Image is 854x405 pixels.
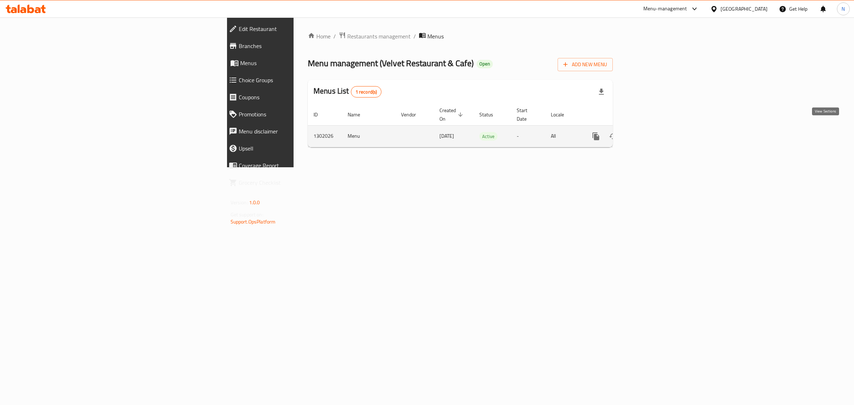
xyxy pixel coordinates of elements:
a: Upsell [223,140,370,157]
span: Active [479,132,497,141]
span: Coverage Report [239,161,364,170]
span: Version: [231,198,248,207]
a: Coupons [223,89,370,106]
span: Grocery Checklist [239,178,364,187]
span: Open [476,61,493,67]
span: Status [479,110,502,119]
button: more [587,128,605,145]
a: Coverage Report [223,157,370,174]
nav: breadcrumb [308,32,613,41]
span: Get support on: [231,210,263,219]
span: Name [348,110,369,119]
a: Menus [223,54,370,72]
div: Export file [593,83,610,100]
span: Menus [427,32,444,41]
a: Support.OpsPlatform [231,217,276,226]
span: Choice Groups [239,76,364,84]
div: Total records count [351,86,382,98]
span: Restaurants management [347,32,411,41]
span: 1.0.0 [249,198,260,207]
a: Grocery Checklist [223,174,370,191]
a: Promotions [223,106,370,123]
span: Coupons [239,93,364,101]
span: Promotions [239,110,364,119]
a: Menu disclaimer [223,123,370,140]
span: Menus [240,59,364,67]
a: Restaurants management [339,32,411,41]
div: Menu-management [643,5,687,13]
span: Menu disclaimer [239,127,364,136]
td: - [511,125,545,147]
h2: Menus List [313,86,381,98]
table: enhanced table [308,104,661,147]
button: Add New Menu [558,58,613,71]
span: Branches [239,42,364,50]
button: Change Status [605,128,622,145]
span: Start Date [517,106,537,123]
span: Locale [551,110,573,119]
span: Upsell [239,144,364,153]
a: Choice Groups [223,72,370,89]
span: N [842,5,845,13]
li: / [413,32,416,41]
span: Created On [439,106,465,123]
div: [GEOGRAPHIC_DATA] [721,5,768,13]
span: Add New Menu [563,60,607,69]
td: All [545,125,582,147]
span: Vendor [401,110,425,119]
a: Branches [223,37,370,54]
a: Edit Restaurant [223,20,370,37]
span: Menu management ( Velvet Restaurant & Cafe ) [308,55,474,71]
span: ID [313,110,327,119]
span: 1 record(s) [351,89,381,95]
th: Actions [582,104,661,126]
span: [DATE] [439,131,454,141]
span: Edit Restaurant [239,25,364,33]
div: Open [476,60,493,68]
